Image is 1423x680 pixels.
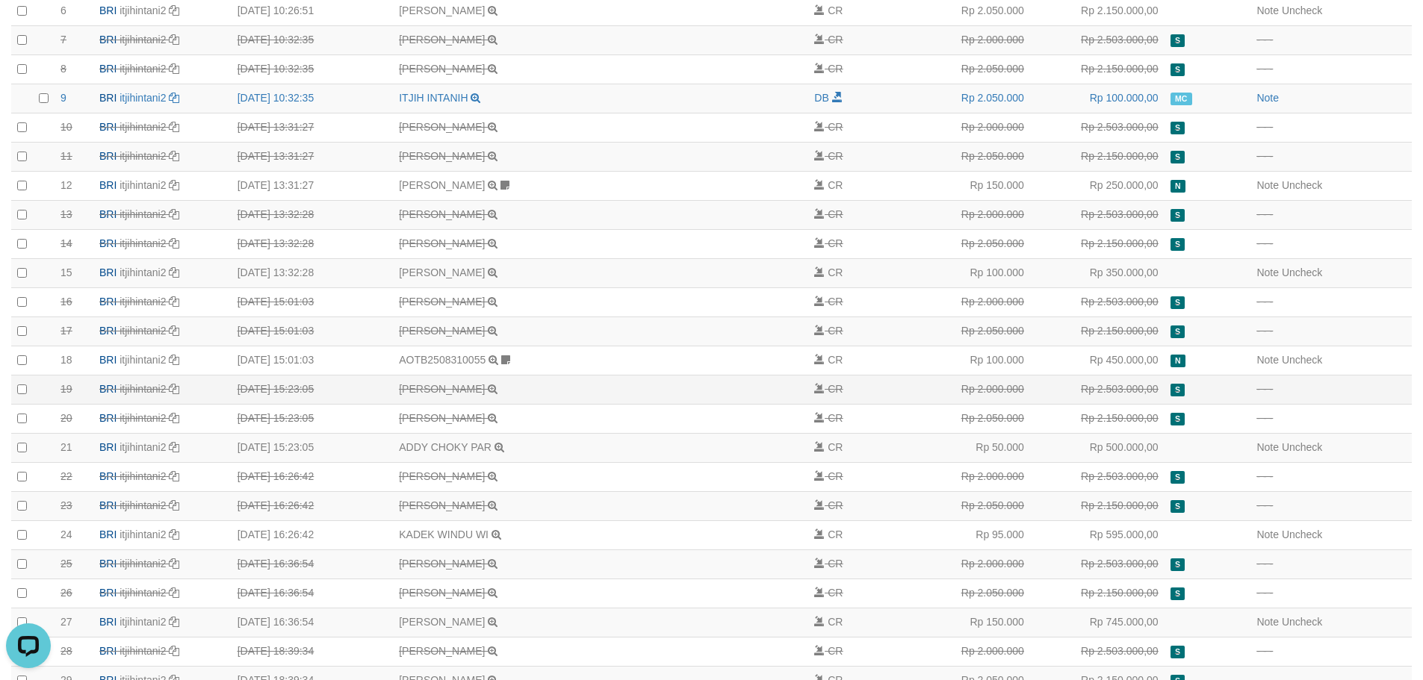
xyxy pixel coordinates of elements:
[169,4,179,16] a: Copy itjihintani2 to clipboard
[828,587,843,599] span: CR
[120,4,166,16] a: itjihintani2
[6,6,51,51] button: Open LiveChat chat widget
[1256,528,1279,540] a: Note
[169,587,179,599] a: Copy itjihintani2 to clipboard
[232,578,394,608] td: [DATE] 16:36:54
[399,4,485,16] a: [PERSON_NAME]
[99,354,117,366] span: BRI
[887,84,1030,113] td: Rp 2.050.000
[887,316,1030,346] td: Rp 2.050.000
[99,63,117,75] span: BRI
[1030,142,1165,171] td: Rp 2.150.000,00
[1250,200,1412,229] td: - - -
[120,63,166,75] a: itjihintani2
[232,113,394,142] td: [DATE] 13:31:27
[61,383,72,395] span: 19
[99,4,117,16] span: BRI
[232,258,394,287] td: [DATE] 13:32:28
[99,441,117,453] span: BRI
[232,287,394,316] td: [DATE] 15:01:03
[1256,354,1279,366] a: Note
[120,587,166,599] a: itjihintani2
[828,470,843,482] span: CR
[1030,200,1165,229] td: Rp 2.503.000,00
[1030,549,1165,578] td: Rp 2.503.000,00
[169,121,179,133] a: Copy itjihintani2 to clipboard
[828,296,843,308] span: CR
[1256,179,1279,191] a: Note
[1171,558,1185,571] span: Duplicate/Skipped
[1030,229,1165,258] td: Rp 2.150.000,00
[828,383,843,395] span: CR
[99,179,117,191] span: BRI
[828,34,843,46] span: CR
[887,258,1030,287] td: Rp 100.000
[120,412,166,424] a: itjihintani2
[399,645,485,657] a: [PERSON_NAME]
[120,208,166,220] a: itjihintani2
[399,296,485,308] a: [PERSON_NAME]
[1256,616,1279,628] a: Note
[887,462,1030,491] td: Rp 2.000.000
[61,354,72,366] span: 18
[399,92,468,104] a: ITJIH INTANIH
[1030,316,1165,346] td: Rp 2.150.000,00
[99,325,117,337] span: BRI
[232,54,394,84] td: [DATE] 10:32:35
[1030,637,1165,666] td: Rp 2.503.000,00
[1030,258,1165,287] td: Rp 350.000,00
[887,637,1030,666] td: Rp 2.000.000
[169,266,179,278] a: Copy itjihintani2 to clipboard
[61,266,72,278] span: 15
[61,179,72,191] span: 12
[120,383,166,395] a: itjihintani2
[232,433,394,462] td: [DATE] 15:23:05
[61,499,72,511] span: 23
[232,346,394,375] td: [DATE] 15:01:03
[169,296,179,308] a: Copy itjihintani2 to clipboard
[1171,384,1185,396] span: Duplicate/Skipped
[232,316,394,346] td: [DATE] 15:01:03
[232,84,394,113] td: [DATE] 10:32:35
[99,470,117,482] span: BRI
[169,528,179,540] a: Copy itjihintani2 to clipboard
[1282,179,1322,191] a: Uncheck
[120,441,166,453] a: itjihintani2
[99,150,117,162] span: BRI
[169,150,179,162] a: Copy itjihintani2 to clipboard
[120,325,166,337] a: itjihintani2
[1030,608,1165,637] td: Rp 745.000,00
[1030,346,1165,375] td: Rp 450.000,00
[399,150,485,162] a: [PERSON_NAME]
[1030,520,1165,549] td: Rp 595.000,00
[399,208,485,220] a: [PERSON_NAME]
[169,237,179,249] a: Copy itjihintani2 to clipboard
[61,92,66,104] span: 9
[1171,646,1185,658] span: Duplicate/Skipped
[232,520,394,549] td: [DATE] 16:26:42
[99,266,117,278] span: BRI
[232,200,394,229] td: [DATE] 13:32:28
[169,179,179,191] a: Copy itjihintani2 to clipboard
[1282,354,1322,366] a: Uncheck
[887,113,1030,142] td: Rp 2.000.000
[169,354,179,366] a: Copy itjihintani2 to clipboard
[120,266,166,278] a: itjihintani2
[1171,413,1185,425] span: Duplicate/Skipped
[232,229,394,258] td: [DATE] 13:32:28
[232,25,394,54] td: [DATE] 10:32:35
[169,34,179,46] a: Copy itjihintani2 to clipboard
[1282,4,1322,16] a: Uncheck
[1250,491,1412,520] td: - - -
[169,325,179,337] a: Copy itjihintani2 to clipboard
[232,637,394,666] td: [DATE] 18:39:34
[61,412,72,424] span: 20
[399,63,485,75] a: [PERSON_NAME]
[61,325,72,337] span: 17
[828,4,843,16] span: CR
[169,645,179,657] a: Copy itjihintani2 to clipboard
[399,499,485,511] a: [PERSON_NAME]
[399,354,486,366] a: AOTB2508310055
[120,121,166,133] a: itjihintani2
[99,528,117,540] span: BRI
